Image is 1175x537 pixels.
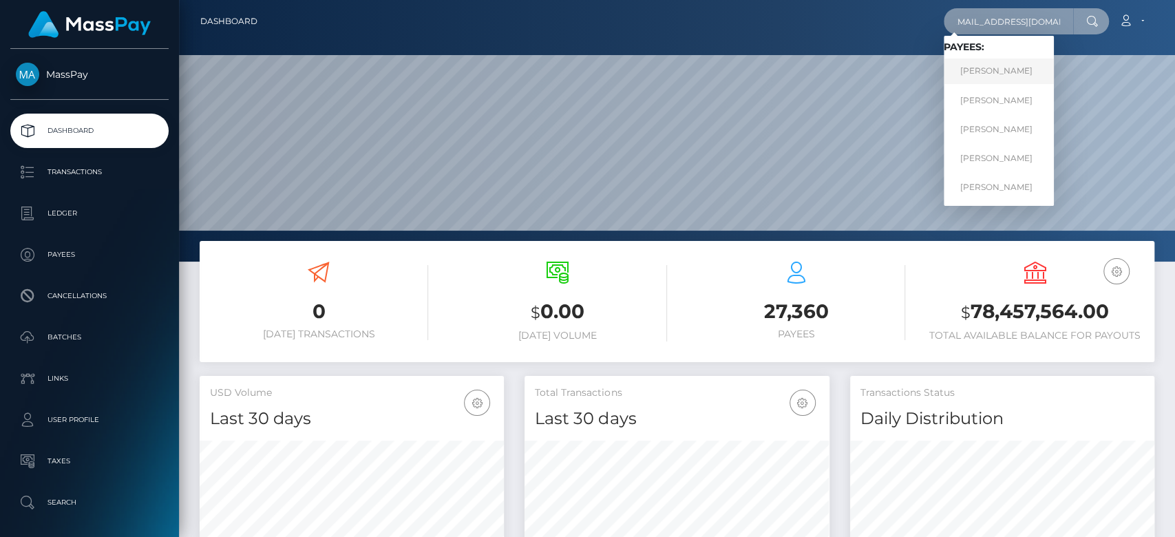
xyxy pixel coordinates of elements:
h6: Total Available Balance for Payouts [926,330,1144,341]
a: Transactions [10,155,169,189]
a: [PERSON_NAME] [944,116,1054,142]
a: Batches [10,320,169,355]
a: Dashboard [10,114,169,148]
p: Links [16,368,163,389]
span: MassPay [10,68,169,81]
p: User Profile [16,410,163,430]
p: Search [16,492,163,513]
h6: [DATE] Volume [449,330,667,341]
img: MassPay Logo [28,11,151,38]
a: Taxes [10,444,169,478]
h4: Daily Distribution [860,407,1144,431]
h3: 27,360 [688,298,906,325]
p: Cancellations [16,286,163,306]
h3: 78,457,564.00 [926,298,1144,326]
a: Links [10,361,169,396]
img: MassPay [16,63,39,86]
p: Batches [16,327,163,348]
a: Search [10,485,169,520]
a: Ledger [10,196,169,231]
h5: Total Transactions [535,386,818,400]
h4: Last 30 days [535,407,818,431]
a: [PERSON_NAME] [944,145,1054,171]
h6: [DATE] Transactions [210,328,428,340]
a: User Profile [10,403,169,437]
p: Payees [16,244,163,265]
h6: Payees [688,328,906,340]
h5: Transactions Status [860,386,1144,400]
small: $ [531,303,540,322]
h4: Last 30 days [210,407,494,431]
h6: Payees: [944,41,1054,53]
h5: USD Volume [210,386,494,400]
a: [PERSON_NAME] [944,59,1054,84]
p: Transactions [16,162,163,182]
a: Payees [10,238,169,272]
p: Ledger [16,203,163,224]
small: $ [961,303,971,322]
a: [PERSON_NAME] [944,175,1054,200]
input: Search... [944,8,1073,34]
h3: 0 [210,298,428,325]
p: Dashboard [16,120,163,141]
h3: 0.00 [449,298,667,326]
p: Taxes [16,451,163,472]
a: Cancellations [10,279,169,313]
a: Dashboard [200,7,257,36]
a: [PERSON_NAME] [944,87,1054,113]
